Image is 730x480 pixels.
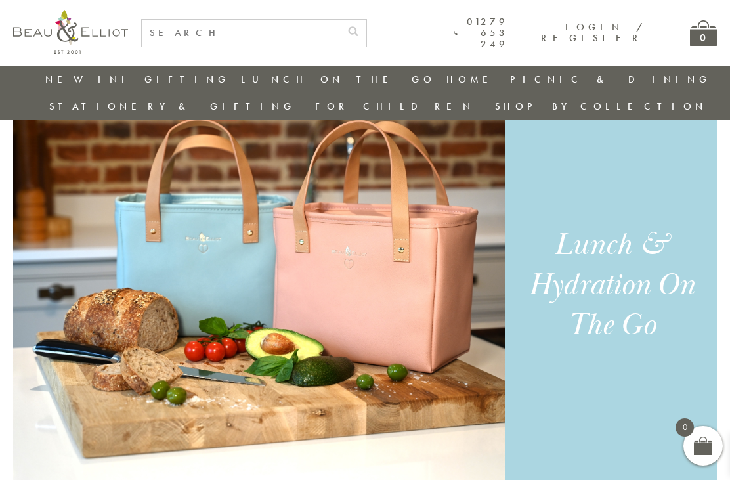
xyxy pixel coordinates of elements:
a: Picnic & Dining [510,73,711,86]
a: Gifting [144,73,230,86]
a: For Children [315,100,475,113]
a: 0 [690,20,717,46]
img: logo [13,10,128,54]
a: Stationery & Gifting [49,100,295,113]
span: 0 [676,418,694,437]
input: SEARCH [142,20,340,47]
a: Lunch On The Go [241,73,435,86]
a: Login / Register [541,20,644,45]
a: Home [446,73,499,86]
a: Shop by collection [495,100,707,113]
a: New in! [45,73,133,86]
div: Lunch & Hydration On The Go [521,225,702,345]
a: 01279 653 249 [454,16,508,51]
